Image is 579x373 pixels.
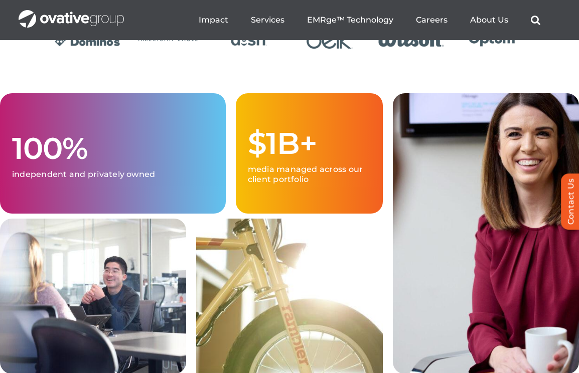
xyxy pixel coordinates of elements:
nav: Menu [199,4,540,36]
div: 1 / 24 [50,24,124,57]
p: independent and privately owned [12,169,214,179]
p: media managed across our client portfolio [248,164,371,184]
a: Search [531,15,540,25]
a: Services [251,15,284,25]
a: About Us [470,15,508,25]
a: Careers [416,15,448,25]
div: 5 / 24 [373,24,448,57]
div: 4 / 24 [293,24,367,57]
div: 2 / 24 [131,24,205,57]
div: 6 / 24 [455,24,529,57]
a: OG_Full_horizontal_WHT [19,9,124,19]
div: 3 / 24 [212,24,286,57]
a: Impact [199,15,228,25]
a: EMRge™ Technology [307,15,393,25]
h1: 100% [12,132,214,164]
h1: $1B+ [248,127,371,159]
